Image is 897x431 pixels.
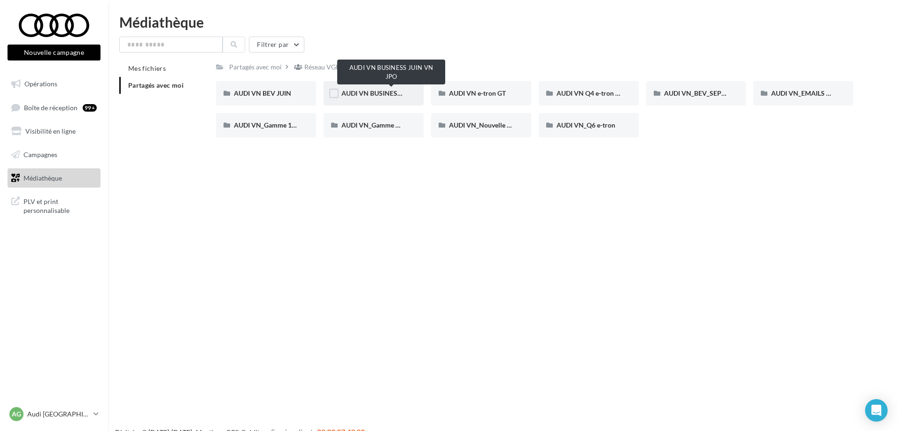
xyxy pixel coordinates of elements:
[6,121,102,141] a: Visibilité en ligne
[341,121,424,129] span: AUDI VN_Gamme Q8 e-tron
[128,64,166,72] span: Mes fichiers
[83,104,97,112] div: 99+
[128,81,184,89] span: Partagés avec moi
[6,145,102,165] a: Campagnes
[8,405,101,423] a: AG Audi [GEOGRAPHIC_DATA]
[771,89,870,97] span: AUDI VN_EMAILS COMMANDES
[6,168,102,188] a: Médiathèque
[6,74,102,94] a: Opérations
[229,62,282,72] div: Partagés avec moi
[304,62,357,72] div: Réseau VGF AUDI
[449,121,535,129] span: AUDI VN_Nouvelle A6 e-tron
[119,15,886,29] div: Médiathèque
[27,409,90,419] p: Audi [GEOGRAPHIC_DATA]
[341,89,442,97] span: AUDI VN BUSINESS JUIN VN JPO
[865,399,888,422] div: Open Intercom Messenger
[12,409,21,419] span: AG
[6,98,102,118] a: Boîte de réception99+
[23,174,62,181] span: Médiathèque
[557,89,644,97] span: AUDI VN Q4 e-tron sans offre
[664,89,747,97] span: AUDI VN_BEV_SEPTEMBRE
[6,191,102,219] a: PLV et print personnalisable
[337,60,445,84] div: AUDI VN BUSINESS JUIN VN JPO
[25,127,76,135] span: Visibilité en ligne
[24,103,77,111] span: Boîte de réception
[8,45,101,60] button: Nouvelle campagne
[23,195,97,215] span: PLV et print personnalisable
[23,151,57,159] span: Campagnes
[449,89,506,97] span: AUDI VN e-tron GT
[557,121,615,129] span: AUDI VN_Q6 e-tron
[234,121,335,129] span: AUDI VN_Gamme 100% électrique
[234,89,291,97] span: AUDI VN BEV JUIN
[249,37,304,53] button: Filtrer par
[24,80,57,88] span: Opérations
